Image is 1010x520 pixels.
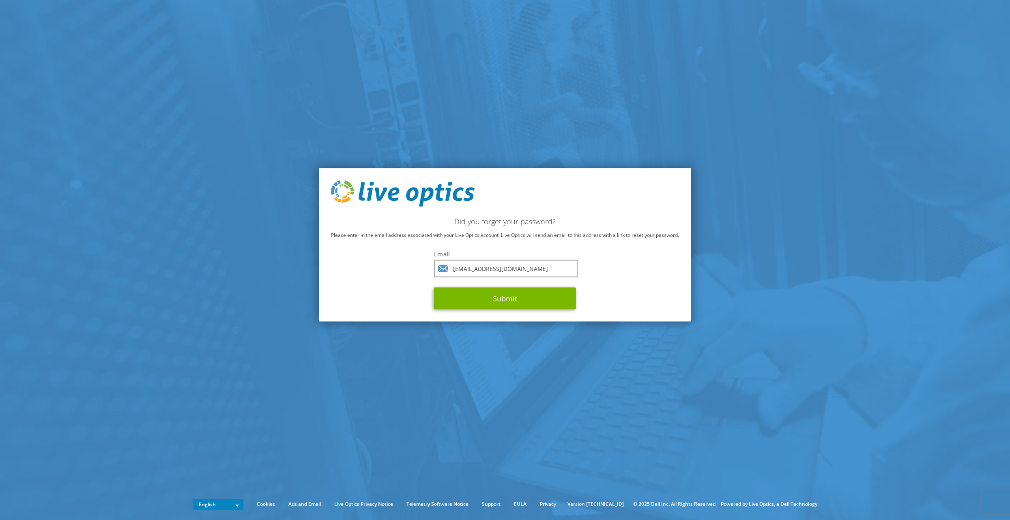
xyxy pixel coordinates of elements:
li: Version [TECHNICAL_ID] [563,500,628,509]
a: Live Optics Privacy Notice [328,500,399,509]
label: Email [434,250,576,258]
a: Ads and Email [282,500,327,509]
button: Submit [434,288,576,309]
h2: Did you forget your password? [331,217,679,226]
img: live_optics_svg.svg [331,180,475,207]
a: EULA [508,500,533,509]
a: Support [476,500,507,509]
a: Cookies [251,500,281,509]
li: © 2025 Dell Inc. All Rights Reserved [629,500,720,509]
a: Telemetry Software Notice [400,500,475,509]
a: Privacy [534,500,562,509]
li: Powered by Live Optics, a Dell Technology [721,500,817,509]
p: Please enter in the email address associated with your Live Optics account. Live Optics will send... [331,231,679,240]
